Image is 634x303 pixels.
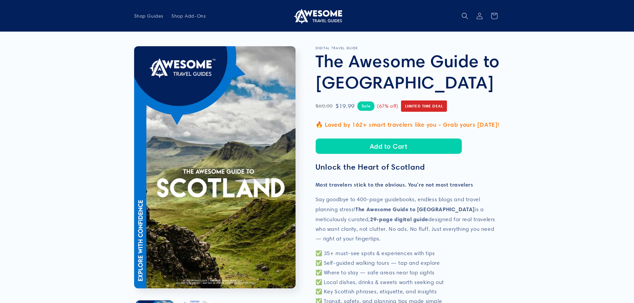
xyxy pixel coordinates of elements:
[357,101,374,110] span: Sale
[316,50,500,93] h1: The Awesome Guide to [GEOGRAPHIC_DATA]
[292,8,342,24] img: Awesome Travel Guides
[355,206,475,213] strong: The Awesome Guide to [GEOGRAPHIC_DATA]
[130,9,168,23] a: Shop Guides
[171,13,206,19] span: Shop Add-Ons
[316,195,500,243] p: Say goodbye to 400-page guidebooks, endless blogs and travel planning stress! is a meticulously c...
[370,216,428,223] strong: 29-page digital guide
[134,13,164,19] span: Shop Guides
[316,119,500,130] p: 🔥 Loved by 162+ smart travelers like you - Grab yours [DATE]!
[316,181,473,188] strong: Most travelers stick to the obvious. You're not most travelers
[316,138,462,154] button: Add to Cart
[290,5,344,26] a: Awesome Travel Guides
[316,162,500,172] h3: Unlock the Heart of Scotland
[458,9,472,23] summary: Search
[167,9,210,23] a: Shop Add-Ons
[401,100,447,112] span: Limited Time Deal
[316,46,500,50] p: DIGITAL TRAVEL GUIDE
[335,101,355,111] span: $19.99
[316,101,333,111] span: $60.00
[377,102,398,111] span: (67% off)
